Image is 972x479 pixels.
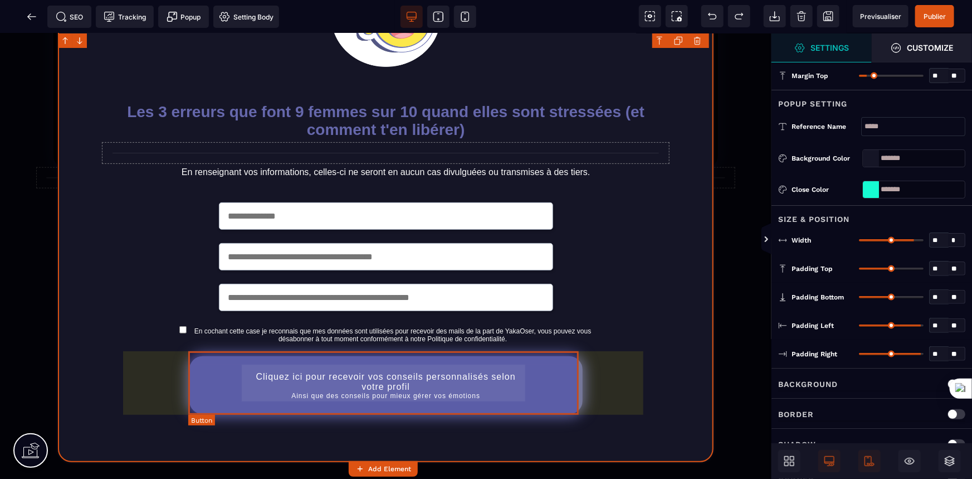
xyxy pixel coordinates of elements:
[771,33,872,62] span: Settings
[778,450,800,472] span: Open Blocks
[127,70,649,105] b: Les 3 erreurs que font 9 femmes sur 10 quand elles sont stressées (et comment t'en libérer)
[792,121,861,132] div: Reference name
[666,5,688,27] span: Screenshot
[104,11,146,22] span: Tracking
[860,12,901,21] span: Previsualiser
[818,450,841,472] span: Desktop Only
[792,236,811,245] span: Width
[792,350,837,359] span: Padding Right
[939,450,961,472] span: Open Layers
[189,323,583,381] button: Cliquez ici pour recevoir vos conseils personnalisés selon votre profilAinsi que des conseils pou...
[191,294,594,309] label: En cochant cette case je reconnais que mes données sont utilisées pour recevoir des mails de la p...
[853,5,908,27] span: Preview
[778,378,838,391] p: Background
[113,131,659,147] text: En renseignant vos informations, celles-ci ne seront en aucun cas divulguées ou transmises à des ...
[858,450,881,472] span: Mobile Only
[639,5,661,27] span: View components
[792,71,828,80] span: Margin Top
[219,11,273,22] span: Setting Body
[907,43,954,52] strong: Customize
[792,153,858,164] div: Background Color
[778,408,814,421] p: Border
[56,11,84,22] span: SEO
[792,321,834,330] span: Padding Left
[349,461,418,477] button: Add Element
[792,264,833,273] span: Padding Top
[872,33,972,62] span: Open Style Manager
[924,12,946,21] span: Publier
[792,184,858,195] div: Close Color
[368,465,411,473] strong: Add Element
[778,438,816,451] p: Shadow
[771,205,972,226] div: Size & Position
[771,90,972,110] div: Popup Setting
[898,450,921,472] span: Hide/Show Block
[167,11,201,22] span: Popup
[792,293,844,302] span: Padding Bottom
[811,43,849,52] strong: Settings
